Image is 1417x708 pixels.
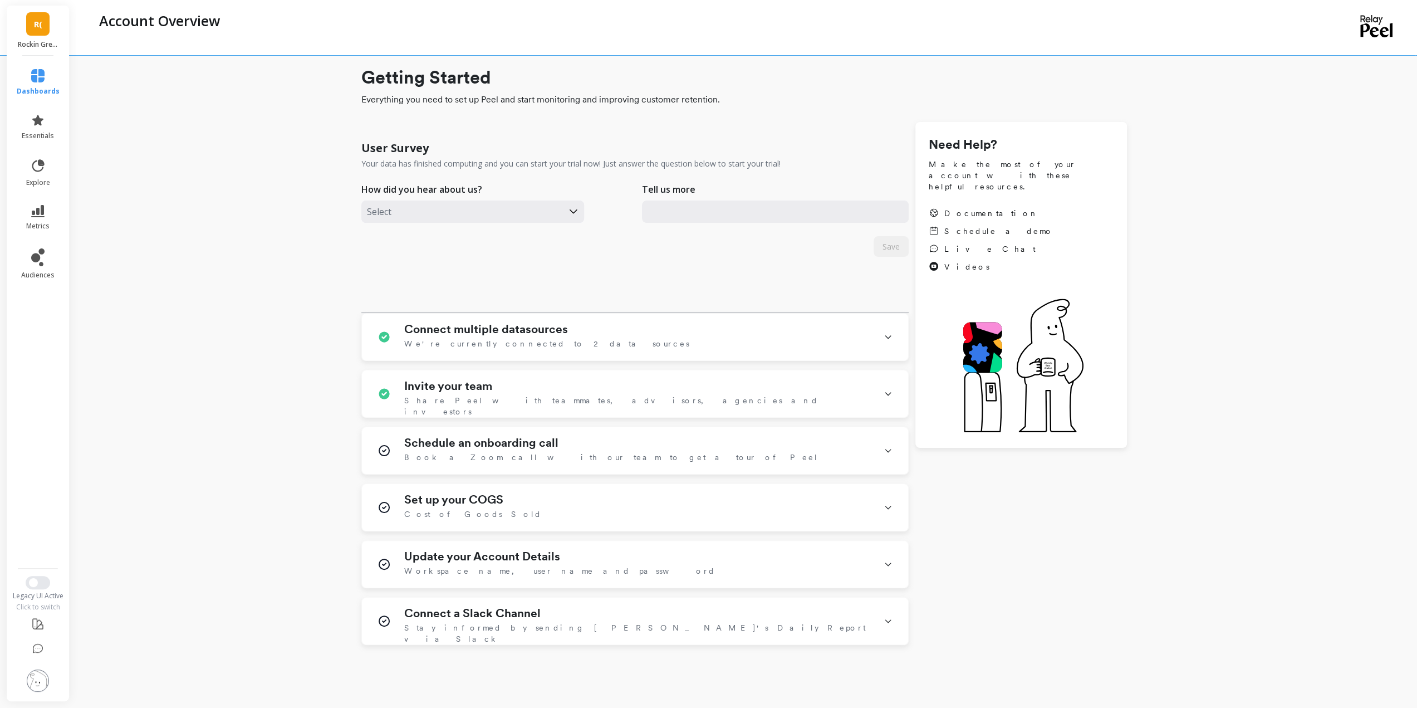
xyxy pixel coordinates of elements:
[404,452,818,463] span: Book a Zoom call with our team to get a tour of Peel
[17,87,60,96] span: dashboards
[21,271,55,280] span: audiences
[404,338,689,349] span: We're currently connected to 2 data sources
[404,395,870,417] span: Share Peel with teammates, advisors, agencies and investors
[361,183,482,196] p: How did you hear about us?
[404,607,541,620] h1: Connect a Slack Channel
[944,226,1053,237] span: Schedule a demo
[361,64,1127,91] h1: Getting Started
[22,131,54,140] span: essentials
[404,436,558,450] h1: Schedule an onboarding call
[929,135,1114,154] h1: Need Help?
[404,493,503,506] h1: Set up your COGS
[929,208,1053,219] a: Documentation
[26,178,50,187] span: explore
[361,93,1127,106] span: Everything you need to set up Peel and start monitoring and improving customer retention.
[18,40,58,49] p: Rockin Green (Essor)
[34,18,42,31] span: R(
[929,226,1053,237] a: Schedule a demo
[404,509,542,520] span: Cost of Goods Sold
[6,592,71,600] div: Legacy UI Active
[642,183,695,196] p: Tell us more
[361,158,781,169] p: Your data has finished computing and you can start your trial now! Just answer the question below...
[929,159,1114,192] span: Make the most of your account with these helpful resources.
[944,243,1036,255] span: Live Chat
[404,379,492,393] h1: Invite your team
[99,11,220,30] p: Account Overview
[944,261,989,272] span: Videos
[27,670,49,692] img: profile picture
[6,603,71,612] div: Click to switch
[404,323,568,336] h1: Connect multiple datasources
[944,208,1039,219] span: Documentation
[404,622,870,644] span: Stay informed by sending [PERSON_NAME]'s Daily Report via Slack
[929,261,1053,272] a: Videos
[404,550,560,563] h1: Update your Account Details
[26,222,50,231] span: metrics
[404,565,715,577] span: Workspace name, user name and password
[26,576,50,589] button: Switch to New UI
[361,140,429,156] h1: User Survey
